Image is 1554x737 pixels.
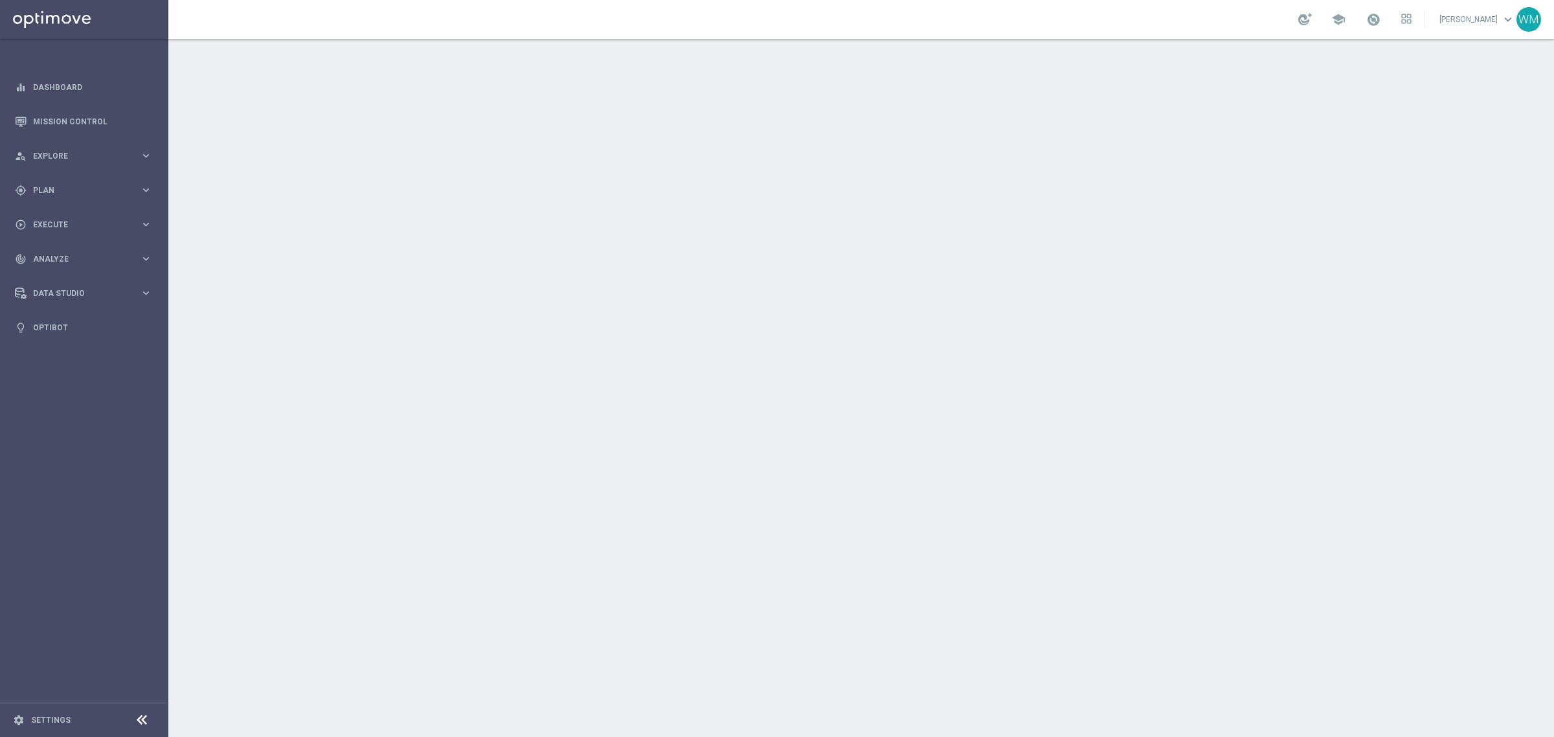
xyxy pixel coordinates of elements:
[33,310,152,345] a: Optibot
[140,287,152,299] i: keyboard_arrow_right
[15,150,140,162] div: Explore
[14,151,153,161] button: person_search Explore keyboard_arrow_right
[15,322,27,334] i: lightbulb
[14,254,153,264] button: track_changes Analyze keyboard_arrow_right
[33,187,140,194] span: Plan
[1516,7,1541,32] div: WM
[15,104,152,139] div: Mission Control
[15,288,140,299] div: Data Studio
[15,219,140,231] div: Execute
[1331,12,1346,27] span: school
[15,253,27,265] i: track_changes
[140,253,152,265] i: keyboard_arrow_right
[14,323,153,333] button: lightbulb Optibot
[15,253,140,265] div: Analyze
[14,185,153,196] button: gps_fixed Plan keyboard_arrow_right
[15,82,27,93] i: equalizer
[15,185,140,196] div: Plan
[33,104,152,139] a: Mission Control
[15,219,27,231] i: play_circle_outline
[15,310,152,345] div: Optibot
[15,185,27,196] i: gps_fixed
[31,716,71,724] a: Settings
[33,255,140,263] span: Analyze
[140,218,152,231] i: keyboard_arrow_right
[14,82,153,93] button: equalizer Dashboard
[14,288,153,299] button: Data Studio keyboard_arrow_right
[33,152,140,160] span: Explore
[33,289,140,297] span: Data Studio
[140,150,152,162] i: keyboard_arrow_right
[33,221,140,229] span: Execute
[1501,12,1515,27] span: keyboard_arrow_down
[14,220,153,230] button: play_circle_outline Execute keyboard_arrow_right
[1438,10,1516,29] a: [PERSON_NAME]keyboard_arrow_down
[15,70,152,104] div: Dashboard
[33,70,152,104] a: Dashboard
[15,150,27,162] i: person_search
[13,714,25,726] i: settings
[140,184,152,196] i: keyboard_arrow_right
[14,117,153,127] button: Mission Control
